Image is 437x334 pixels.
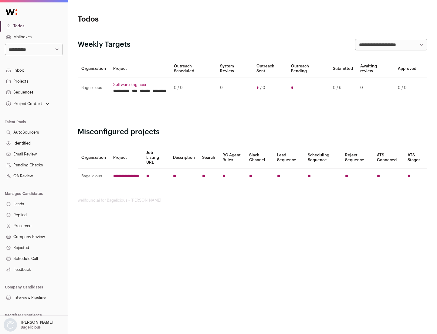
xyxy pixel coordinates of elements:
[78,60,110,77] th: Organization
[113,82,167,87] a: Software Engineer
[21,325,41,330] p: Bagelicious
[273,147,304,169] th: Lead Sequence
[78,77,110,98] td: Bagelicious
[394,77,420,98] td: 0 / 0
[329,77,357,98] td: 0 / 6
[143,147,169,169] th: Job Listing URL
[357,60,394,77] th: Awaiting review
[287,60,329,77] th: Outreach Pending
[170,60,216,77] th: Outreach Scheduled
[198,147,219,169] th: Search
[304,147,341,169] th: Scheduling Sequence
[329,60,357,77] th: Submitted
[5,101,42,106] div: Project Context
[394,60,420,77] th: Approved
[260,85,265,90] span: / 0
[253,60,288,77] th: Outreach Sent
[78,40,130,49] h2: Weekly Targets
[219,147,245,169] th: RC Agent Rules
[216,60,252,77] th: System Review
[246,147,273,169] th: Slack Channel
[78,147,110,169] th: Organization
[373,147,404,169] th: ATS Conneced
[216,77,252,98] td: 0
[357,77,394,98] td: 0
[341,147,374,169] th: Reject Sequence
[78,15,194,24] h1: Todos
[78,127,427,137] h2: Misconfigured projects
[2,318,55,332] button: Open dropdown
[78,198,427,203] footer: wellfound:ai for Bagelicious - [PERSON_NAME]
[404,147,427,169] th: ATS Stages
[4,318,17,332] img: nopic.png
[21,320,53,325] p: [PERSON_NAME]
[2,6,21,18] img: Wellfound
[110,147,143,169] th: Project
[5,100,51,108] button: Open dropdown
[110,60,170,77] th: Project
[169,147,198,169] th: Description
[78,169,110,184] td: Bagelicious
[170,77,216,98] td: 0 / 0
